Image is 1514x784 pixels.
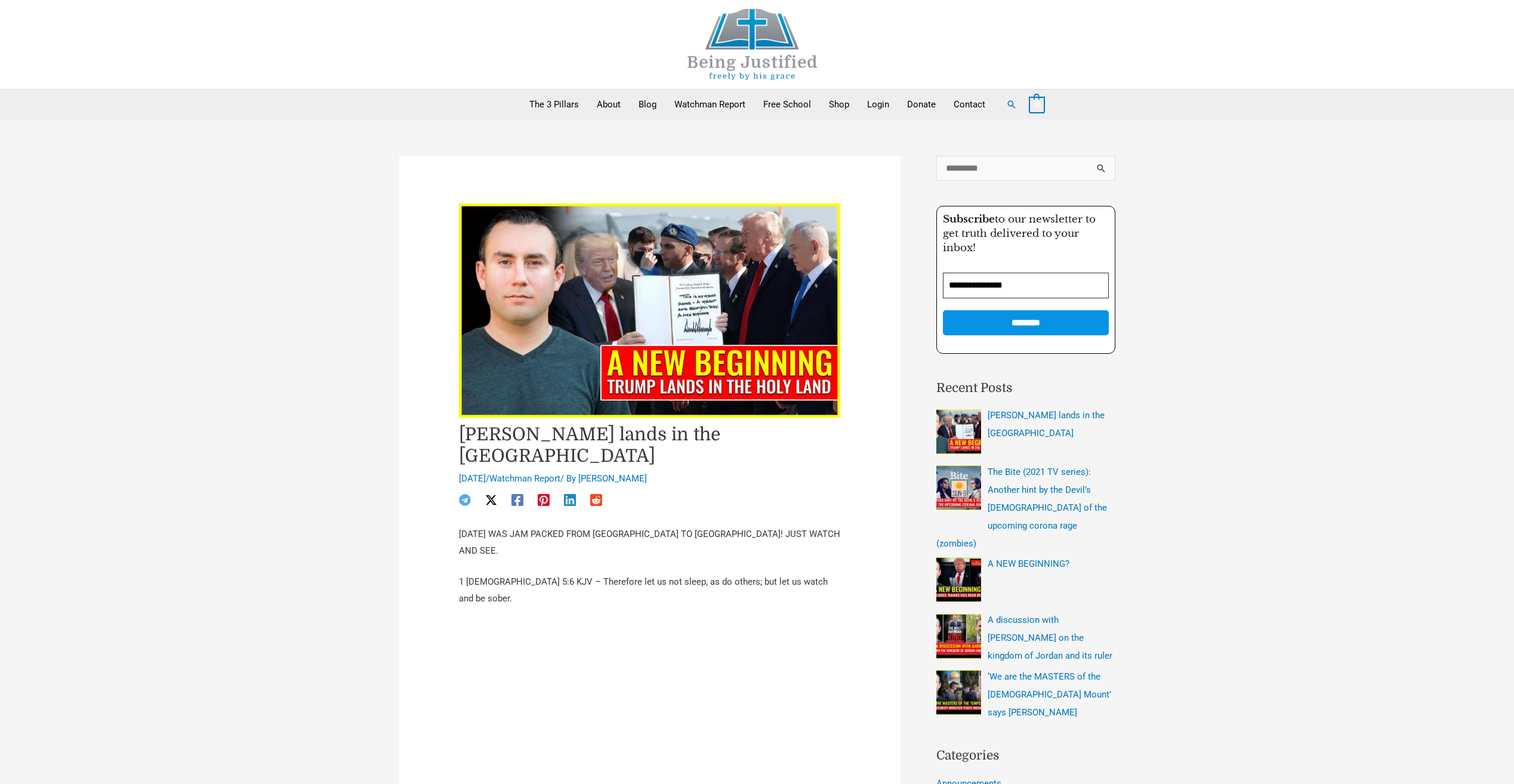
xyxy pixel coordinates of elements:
a: Telegram [459,494,471,506]
a: [PERSON_NAME] lands in the [GEOGRAPHIC_DATA] [988,410,1105,439]
span: 0 [1035,100,1039,109]
a: [PERSON_NAME] [578,473,647,484]
a: A discussion with [PERSON_NAME] on the kingdom of Jordan and its ruler [988,615,1112,661]
h1: [PERSON_NAME] lands in the [GEOGRAPHIC_DATA] [459,424,841,467]
a: The Bite (2021 TV series): Another hint by the Devil’s [DEMOGRAPHIC_DATA] of the upcoming corona ... [936,467,1107,549]
a: View Shopping Cart, empty [1029,99,1045,110]
a: Watchman Report [489,473,560,484]
span: to our newsletter to get truth delivered to your inbox! [943,213,1096,254]
input: Email Address * [943,273,1109,298]
strong: Subscribe [943,213,995,226]
h2: Recent Posts [936,379,1115,398]
a: Facebook [511,494,523,506]
a: Free School [754,89,820,119]
a: Twitter / X [485,494,497,506]
h2: Categories [936,746,1115,766]
a: Watchman Report [665,89,754,119]
a: Shop [820,89,858,119]
div: / / By [459,473,841,486]
a: Blog [630,89,665,119]
a: About [588,89,630,119]
p: [DATE] WAS JAM PACKED FROM [GEOGRAPHIC_DATA] TO [GEOGRAPHIC_DATA]! JUST WATCH AND SEE. [459,526,841,560]
a: Search button [1006,99,1017,110]
img: Being Justified [663,9,842,80]
a: A NEW BEGINNING? [988,558,1069,569]
a: Donate [898,89,945,119]
a: Contact [945,89,994,119]
nav: Recent Posts [936,406,1115,721]
a: Login [858,89,898,119]
a: Pinterest [538,494,550,506]
a: Reddit [590,494,602,506]
span: [DATE] [459,473,486,484]
nav: Primary Site Navigation [520,89,994,119]
p: 1 [DEMOGRAPHIC_DATA] 5:6 KJV – Therefore let us not sleep, as do others; but let us watch and be ... [459,574,841,607]
a: The 3 Pillars [520,89,588,119]
a: Linkedin [564,494,576,506]
a: ‘We are the MASTERS of the [DEMOGRAPHIC_DATA] Mount’ says [PERSON_NAME] [988,671,1111,718]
